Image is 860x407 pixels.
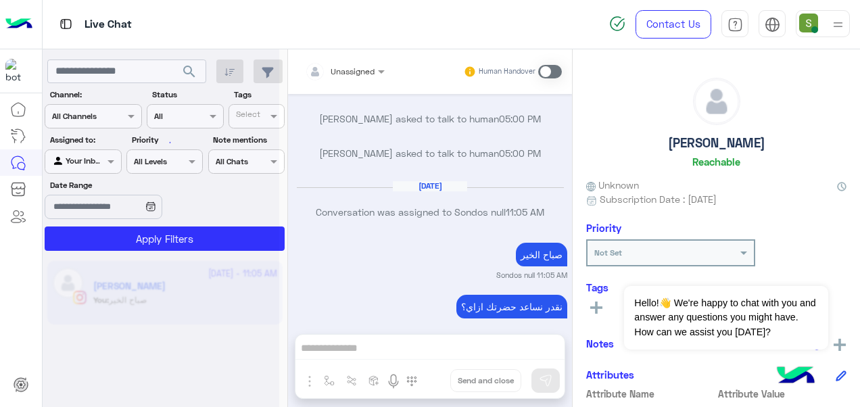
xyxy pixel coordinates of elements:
div: Select [234,108,260,124]
img: tab [57,16,74,32]
img: defaultAdmin.png [694,78,740,124]
h6: Reachable [692,155,740,168]
span: Unassigned [331,66,375,76]
img: userImage [799,14,818,32]
img: tab [727,17,743,32]
img: add [834,339,846,351]
p: Live Chat [85,16,132,34]
h6: Priority [586,222,621,234]
div: loading... [149,130,172,154]
span: Hello!👋 We're happy to chat with you and answer any questions you might have. How can we assist y... [624,286,828,350]
p: [PERSON_NAME] asked to talk to human [293,146,567,160]
a: tab [721,10,748,39]
span: Attribute Value [718,387,847,401]
a: Contact Us [636,10,711,39]
span: Unknown [586,178,639,192]
img: 923305001092802 [5,59,30,83]
p: Conversation was assigned to Sondos null [293,205,567,219]
img: Logo [5,10,32,39]
h6: Notes [586,337,614,350]
img: hulul-logo.png [772,353,819,400]
span: Subscription Date : [DATE] [600,192,717,206]
p: 15/10/2025, 11:05 AM [516,243,567,266]
img: spinner [609,16,625,32]
b: Not Set [594,247,622,258]
h6: Tags [586,281,846,293]
h6: [DATE] [393,181,467,191]
span: 05:00 PM [499,147,541,159]
h6: Attributes [586,368,634,381]
button: Send and close [450,369,521,392]
small: Human Handover [479,66,535,77]
span: 11:05 AM [506,206,544,218]
h5: [PERSON_NAME] [668,135,765,151]
span: 05:00 PM [499,113,541,124]
p: [PERSON_NAME] asked to talk to human [293,112,567,126]
img: profile [830,16,846,33]
span: Attribute Name [586,387,715,401]
small: Sondos null 11:05 AM [496,270,567,281]
p: 15/10/2025, 11:05 AM [456,295,567,318]
img: tab [765,17,780,32]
